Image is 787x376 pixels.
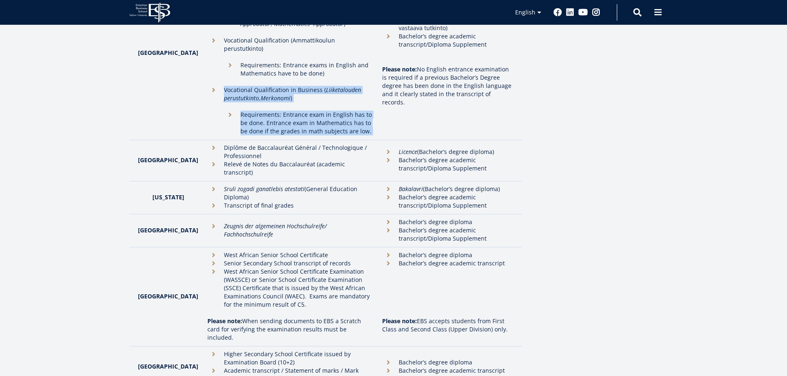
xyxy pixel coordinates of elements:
p: EBS accepts students from First Class and Second Class (Upper Division) only. [382,317,513,333]
li: (General Education Diploma) [207,185,374,201]
p: Bachelor’s degree academic transcript/Diploma Supplement [399,32,513,49]
li: Bachelor’s degree academic transcript/Diploma Supplement [382,193,513,210]
li: Relevé de Notes du Baccalauréat (academic transcript) [207,160,374,177]
a: Facebook [554,8,562,17]
li: Senior Secondary School transcript of records [207,259,374,267]
li: Bachelor’s degree academic transcript [382,259,513,267]
li: (Bachelor’s degree diploma) [382,185,513,193]
a: Instagram [592,8,600,17]
li: Bachelor’s degree academic transcript [382,367,513,375]
strong: [GEOGRAPHIC_DATA] [138,49,198,57]
em: Merkonomi [261,94,290,102]
p: Vocational Qualification in Business ( , ) [224,86,374,102]
li: West African Senior School Certificate [207,251,374,259]
strong: [GEOGRAPHIC_DATA] [138,156,198,164]
strong: [US_STATE] [152,193,184,201]
strong: [GEOGRAPHIC_DATA] [138,292,198,300]
p: Vocational Qualification (Ammattikoulun perustutkinto) [224,36,374,53]
em: Licence [399,148,417,156]
p: Requirements: Entrance exam in English has to be done. Entrance exam in Mathematics has to be don... [240,111,374,135]
strong: Please note: [382,65,417,73]
li: West African Senior School Certificate Examination (WASSCE) or Senior School Certificate Examinat... [207,267,374,309]
li: (Bachelor’s degree diploma) [382,148,513,156]
a: Youtube [578,8,588,17]
em: Liiketalouden perustutkinto [224,86,361,102]
li: Bachelor’s degree academic transcript/Diploma Supplement [382,156,513,173]
li: Transcript of final grades [207,201,374,210]
em: Zeugnis der algemeinen Hochschulreife/ Fachhochschulreife [224,222,327,238]
p: When sending documents to EBS a Scratch card for verifying the examination results must be included. [207,317,374,342]
p: No English entrance examination is required if a previous Bachelor’s Degree degree has been done ... [382,65,513,106]
em: Bakalavri [399,185,423,193]
li: Diplôme de Baccalauréat Général / Technologique / Professionnel [207,144,374,160]
strong: Please note: [207,317,242,325]
strong: [GEOGRAPHIC_DATA] [138,226,198,234]
p: Requirements: Entrance exams in English and Mathematics have to be done) [240,61,374,86]
li: Bachelor’s degree diploma [382,218,513,226]
a: Linkedin [566,8,574,17]
li: Bachelor’s degree diploma [382,358,513,367]
li: Higher Secondary School Certificate issued by Examination Board (10+2) [207,350,374,367]
p: ​​​​​​​ [399,49,513,57]
em: Sruli zogadi ganatlebis atestati [224,185,304,193]
strong: [GEOGRAPHIC_DATA] [138,362,198,370]
li: Bachelor’s degree academic transcript/Diploma Supplement [382,226,513,243]
li: Bachelor’s degree diploma [382,251,513,259]
strong: Please note: [382,317,417,325]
